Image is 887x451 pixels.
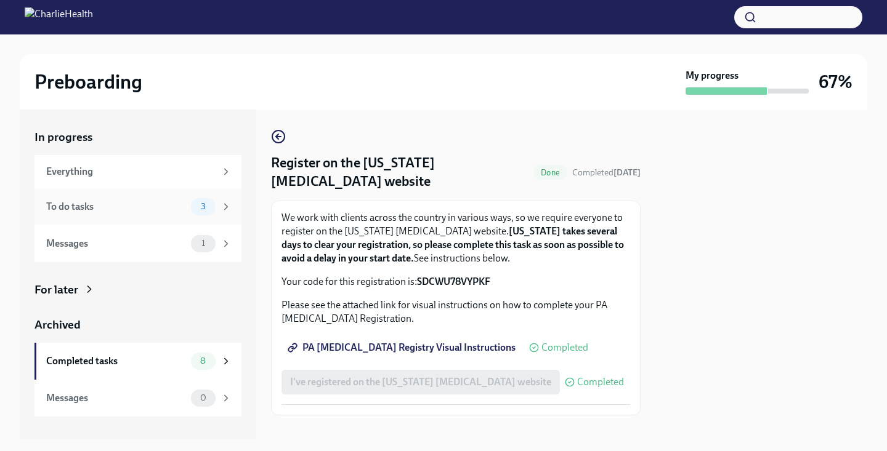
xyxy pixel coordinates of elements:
strong: My progress [686,69,739,82]
span: PA [MEDICAL_DATA] Registry Visual Instructions [290,341,516,354]
span: Completed [572,167,641,178]
a: Messages0 [34,380,241,417]
a: PA [MEDICAL_DATA] Registry Visual Instructions [281,335,524,360]
img: CharlieHealth [25,7,93,27]
strong: [US_STATE] takes several days to clear your registration, so please complete this task as soon as... [281,225,624,264]
span: Completed [577,377,624,387]
p: Your code for this registration is: [281,275,630,289]
div: Everything [46,165,216,178]
span: 0 [193,393,214,402]
a: Archived [34,317,241,333]
h4: Register on the [US_STATE] [MEDICAL_DATA] website [271,154,529,191]
a: In progress [34,129,241,145]
p: Please see the attached link for visual instructions on how to complete your PA [MEDICAL_DATA] Re... [281,298,630,325]
span: 3 [193,202,213,211]
span: Completed [541,343,588,353]
a: Messages1 [34,225,241,262]
p: We work with clients across the country in various ways, so we require everyone to register on th... [281,211,630,265]
a: Completed tasks8 [34,343,241,380]
span: October 6th, 2025 12:03 [572,167,641,178]
span: Done [533,168,567,177]
h3: 67% [819,71,853,93]
div: Messages [46,391,186,405]
strong: [DATE] [614,167,641,178]
strong: SDCWU78VYPKF [417,276,490,287]
div: Messages [46,237,186,250]
span: 1 [194,239,213,248]
a: To do tasks3 [34,188,241,225]
div: Completed tasks [46,354,186,368]
div: For later [34,282,78,298]
a: For later [34,282,241,298]
div: To do tasks [46,200,186,214]
a: Everything [34,155,241,188]
h2: Preboarding [34,70,142,94]
span: 8 [193,356,213,365]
